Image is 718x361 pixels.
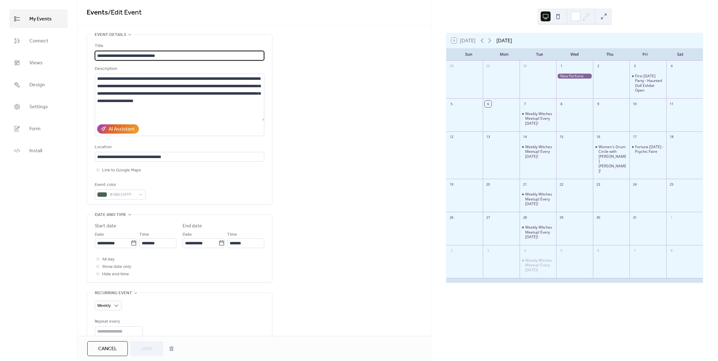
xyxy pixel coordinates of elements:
[558,134,565,140] div: 15
[595,134,602,140] div: 16
[448,181,455,188] div: 19
[525,144,554,159] div: Weekly Witches Meetup! Every [DATE]!
[9,97,68,116] a: Settings
[227,231,237,239] span: Time
[95,31,126,39] span: Event details
[29,124,41,134] span: Form
[521,181,528,188] div: 21
[95,290,132,297] span: Recurring event
[29,102,48,112] span: Settings
[183,231,192,239] span: Date
[139,231,149,239] span: Time
[29,36,48,46] span: Connect
[485,247,491,254] div: 3
[487,48,522,61] div: Mon
[521,101,528,107] div: 7
[668,247,675,254] div: 8
[593,144,629,174] div: Women's Drum Circle with Ann Marie!
[520,225,556,239] div: Weekly Witches Meetup! Every Tuesday!
[520,192,556,206] div: Weekly Witches Meetup! Every Tuesday!
[525,192,554,206] div: Weekly Witches Meetup! Every [DATE]!
[627,48,663,61] div: Fri
[108,6,142,19] span: / Edit Event
[558,214,565,221] div: 29
[595,247,602,254] div: 6
[558,181,565,188] div: 22
[29,146,42,156] span: Install
[95,211,126,219] span: Date and time
[556,74,593,79] div: New Perfume Release
[485,214,491,221] div: 27
[95,181,144,189] div: Event color
[95,144,263,151] div: Location
[102,256,115,263] span: All day
[631,63,638,70] div: 3
[595,101,602,107] div: 9
[631,181,638,188] div: 24
[9,119,68,138] a: Form
[183,222,202,230] div: End date
[631,134,638,140] div: 17
[595,181,602,188] div: 23
[9,53,68,72] a: Views
[595,63,602,70] div: 2
[98,345,117,353] span: Cancel
[485,134,491,140] div: 13
[525,111,554,126] div: Weekly Witches Meetup! Every [DATE]!
[629,74,666,93] div: First Friday Party - Haunted Doll Exhibit Open
[9,31,68,50] a: Connect
[102,263,131,271] span: Show date only
[520,111,556,126] div: Weekly Witches Meetup! Every Tuesday!
[631,214,638,221] div: 31
[95,318,142,325] div: Repeat every
[109,126,135,133] div: AI Assistant
[668,214,675,221] div: 1
[520,144,556,159] div: Weekly Witches Meetup! Every Tuesday!
[95,222,116,230] div: Start date
[663,48,698,61] div: Sat
[9,75,68,94] a: Design
[558,247,565,254] div: 5
[95,42,263,50] div: Title
[592,48,627,61] div: Thu
[668,134,675,140] div: 18
[448,101,455,107] div: 5
[668,181,675,188] div: 25
[485,181,491,188] div: 20
[29,80,45,90] span: Design
[668,101,675,107] div: 11
[635,74,664,93] div: First [DATE] Party - Haunted Doll Exhibit Open
[9,141,68,160] a: Install
[558,63,565,70] div: 1
[97,302,111,310] span: Weekly
[521,134,528,140] div: 14
[448,134,455,140] div: 12
[448,247,455,254] div: 2
[448,63,455,70] div: 28
[631,101,638,107] div: 10
[29,14,52,24] span: My Events
[629,144,666,154] div: Fortune Friday - Psychic Faire
[635,144,664,154] div: Fortune [DATE] - Psychic Faire
[451,48,487,61] div: Sun
[87,6,108,19] a: Events
[631,247,638,254] div: 7
[525,225,554,239] div: Weekly Witches Meetup! Every [DATE]!
[595,214,602,221] div: 30
[29,58,43,68] span: Views
[557,48,592,61] div: Wed
[485,63,491,70] div: 29
[9,9,68,28] a: My Events
[521,214,528,221] div: 28
[97,124,139,134] button: AI Assistant
[558,101,565,107] div: 8
[87,341,128,356] button: Cancel
[95,231,104,239] span: Date
[522,48,557,61] div: Tue
[668,63,675,70] div: 4
[485,101,491,107] div: 6
[110,191,136,199] span: #4B634FFF
[521,63,528,70] div: 30
[520,258,556,273] div: Weekly Witches Meetup! Every Tuesday!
